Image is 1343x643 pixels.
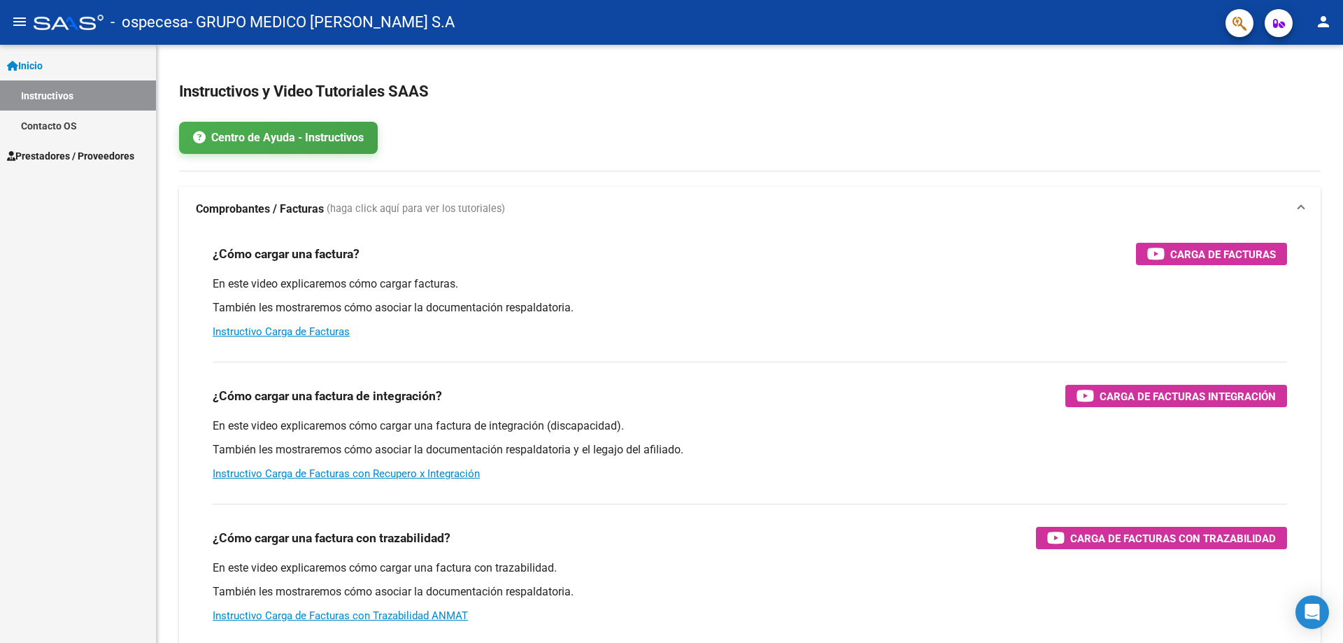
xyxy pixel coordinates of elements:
[213,528,450,548] h3: ¿Cómo cargar una factura con trazabilidad?
[213,467,480,480] a: Instructivo Carga de Facturas con Recupero x Integración
[213,560,1287,576] p: En este video explicaremos cómo cargar una factura con trazabilidad.
[213,609,468,622] a: Instructivo Carga de Facturas con Trazabilidad ANMAT
[179,122,378,154] a: Centro de Ayuda - Instructivos
[213,442,1287,458] p: También les mostraremos cómo asociar la documentación respaldatoria y el legajo del afiliado.
[7,58,43,73] span: Inicio
[327,202,505,217] span: (haga click aquí para ver los tutoriales)
[188,7,455,38] span: - GRUPO MEDICO [PERSON_NAME] S.A
[1295,595,1329,629] div: Open Intercom Messenger
[1065,385,1287,407] button: Carga de Facturas Integración
[213,244,360,264] h3: ¿Cómo cargar una factura?
[213,584,1287,600] p: También les mostraremos cómo asociar la documentación respaldatoria.
[7,148,134,164] span: Prestadores / Proveedores
[1315,13,1332,30] mat-icon: person
[111,7,188,38] span: - ospecesa
[196,202,324,217] strong: Comprobantes / Facturas
[213,325,350,338] a: Instructivo Carga de Facturas
[1100,388,1276,405] span: Carga de Facturas Integración
[213,418,1287,434] p: En este video explicaremos cómo cargar una factura de integración (discapacidad).
[179,187,1321,232] mat-expansion-panel-header: Comprobantes / Facturas (haga click aquí para ver los tutoriales)
[213,276,1287,292] p: En este video explicaremos cómo cargar facturas.
[213,300,1287,316] p: También les mostraremos cómo asociar la documentación respaldatoria.
[179,78,1321,105] h2: Instructivos y Video Tutoriales SAAS
[1070,530,1276,547] span: Carga de Facturas con Trazabilidad
[1170,246,1276,263] span: Carga de Facturas
[11,13,28,30] mat-icon: menu
[1136,243,1287,265] button: Carga de Facturas
[1036,527,1287,549] button: Carga de Facturas con Trazabilidad
[213,386,442,406] h3: ¿Cómo cargar una factura de integración?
